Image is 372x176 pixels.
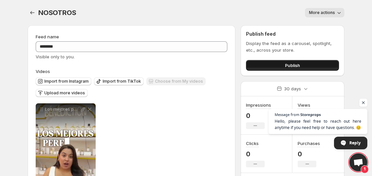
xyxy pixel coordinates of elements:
button: More actions [305,8,344,17]
span: 1 [361,165,369,173]
span: Hello, please feel free to reach out here anytime if you need help or have questions. 😊 [275,118,361,131]
p: Display the feed as a carousel, spotlight, etc., across your store. [246,40,339,53]
p: 0 [246,150,265,158]
span: Feed name [36,34,59,39]
p: 30 days [284,85,301,92]
h2: Publish feed [246,31,339,37]
span: Message from [275,113,299,116]
h3: Clicks [246,140,259,147]
span: Reply [349,137,361,149]
span: Import from TikTok [103,79,141,84]
p: 0 [246,112,271,120]
button: Import from TikTok [94,77,144,85]
h3: Views [298,102,310,108]
span: Publish [285,62,300,69]
button: Import from Instagram [36,77,91,85]
span: Storeprops [300,113,321,116]
p: Los mejores perfumes al mejor precio Para acceder al descuento la compra debe ser directamente en... [45,107,80,112]
span: NOSOTROS [38,9,76,17]
span: Import from Instagram [44,79,89,84]
span: Visible only to you. [36,54,75,59]
a: Open chat [349,153,367,171]
button: Upload more videos [36,89,88,97]
h3: Impressions [246,102,271,108]
p: 0 [298,150,320,158]
button: Publish [246,60,339,71]
span: Upload more videos [44,90,85,96]
button: Settings [28,8,37,17]
span: Videos [36,69,50,74]
span: More actions [309,10,335,15]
